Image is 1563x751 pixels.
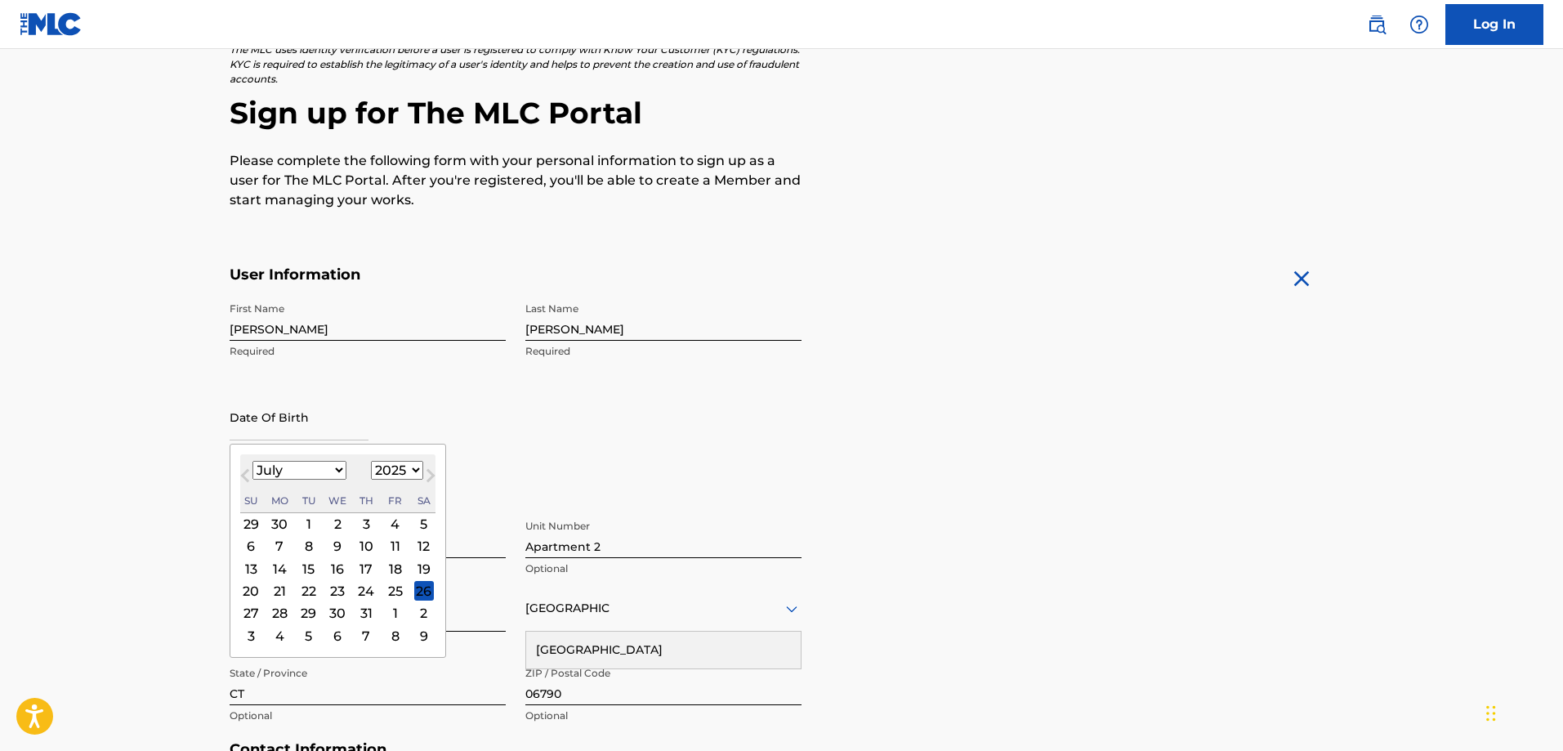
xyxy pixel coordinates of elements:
[526,632,801,668] div: [GEOGRAPHIC_DATA]
[414,559,434,579] div: Choose Saturday, July 19th, 2025
[230,444,446,658] div: Choose Date
[356,604,376,624] div: Choose Thursday, July 31st, 2025
[240,513,435,647] div: Month July, 2025
[270,581,289,601] div: Choose Monday, July 21st, 2025
[386,559,405,579] div: Choose Friday, July 18th, 2025
[230,266,802,284] h5: User Information
[1481,673,1563,751] iframe: Chat Widget
[525,709,802,723] p: Optional
[241,604,261,624] div: Choose Sunday, July 27th, 2025
[1409,15,1429,34] img: help
[356,491,376,511] div: Thursday
[328,626,347,646] div: Choose Wednesday, August 6th, 2025
[299,559,319,579] div: Choose Tuesday, July 15th, 2025
[328,559,347,579] div: Choose Wednesday, July 16th, 2025
[328,537,347,557] div: Choose Wednesday, July 9th, 2025
[270,604,289,624] div: Choose Monday, July 28th, 2025
[241,581,261,601] div: Choose Sunday, July 20th, 2025
[1360,8,1393,41] a: Public Search
[328,581,347,601] div: Choose Wednesday, July 23rd, 2025
[1445,4,1543,45] a: Log In
[230,95,1334,132] h2: Sign up for The MLC Portal
[525,344,802,359] p: Required
[241,559,261,579] div: Choose Sunday, July 13th, 2025
[1486,689,1496,738] div: Drag
[414,514,434,534] div: Choose Saturday, July 5th, 2025
[299,581,319,601] div: Choose Tuesday, July 22nd, 2025
[386,604,405,624] div: Choose Friday, August 1st, 2025
[356,559,376,579] div: Choose Thursday, July 17th, 2025
[414,537,434,557] div: Choose Saturday, July 12th, 2025
[356,537,376,557] div: Choose Thursday, July 10th, 2025
[299,514,319,534] div: Choose Tuesday, July 1st, 2025
[299,491,319,511] div: Tuesday
[232,466,258,492] button: Previous Month
[270,559,289,579] div: Choose Monday, July 14th, 2025
[1367,15,1387,34] img: search
[386,514,405,534] div: Choose Friday, July 4th, 2025
[1403,8,1436,41] div: Help
[299,626,319,646] div: Choose Tuesday, August 5th, 2025
[328,491,347,511] div: Wednesday
[230,344,506,359] p: Required
[241,514,261,534] div: Choose Sunday, June 29th, 2025
[386,626,405,646] div: Choose Friday, August 8th, 2025
[356,626,376,646] div: Choose Thursday, August 7th, 2025
[328,514,347,534] div: Choose Wednesday, July 2nd, 2025
[525,561,802,576] p: Optional
[414,491,434,511] div: Saturday
[230,494,1334,512] h5: Personal Address
[414,626,434,646] div: Choose Saturday, August 9th, 2025
[241,626,261,646] div: Choose Sunday, August 3rd, 2025
[20,12,83,36] img: MLC Logo
[270,514,289,534] div: Choose Monday, June 30th, 2025
[356,581,376,601] div: Choose Thursday, July 24th, 2025
[418,466,444,492] button: Next Month
[230,709,506,723] p: Optional
[299,537,319,557] div: Choose Tuesday, July 8th, 2025
[270,626,289,646] div: Choose Monday, August 4th, 2025
[328,604,347,624] div: Choose Wednesday, July 30th, 2025
[1288,266,1315,292] img: close
[356,514,376,534] div: Choose Thursday, July 3rd, 2025
[386,537,405,557] div: Choose Friday, July 11th, 2025
[386,581,405,601] div: Choose Friday, July 25th, 2025
[230,42,802,87] p: The MLC uses identity verification before a user is registered to comply with Know Your Customer ...
[386,491,405,511] div: Friday
[299,604,319,624] div: Choose Tuesday, July 29th, 2025
[270,537,289,557] div: Choose Monday, July 7th, 2025
[241,537,261,557] div: Choose Sunday, July 6th, 2025
[414,581,434,601] div: Choose Saturday, July 26th, 2025
[230,151,802,210] p: Please complete the following form with your personal information to sign up as a user for The ML...
[414,604,434,624] div: Choose Saturday, August 2nd, 2025
[241,491,261,511] div: Sunday
[270,491,289,511] div: Monday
